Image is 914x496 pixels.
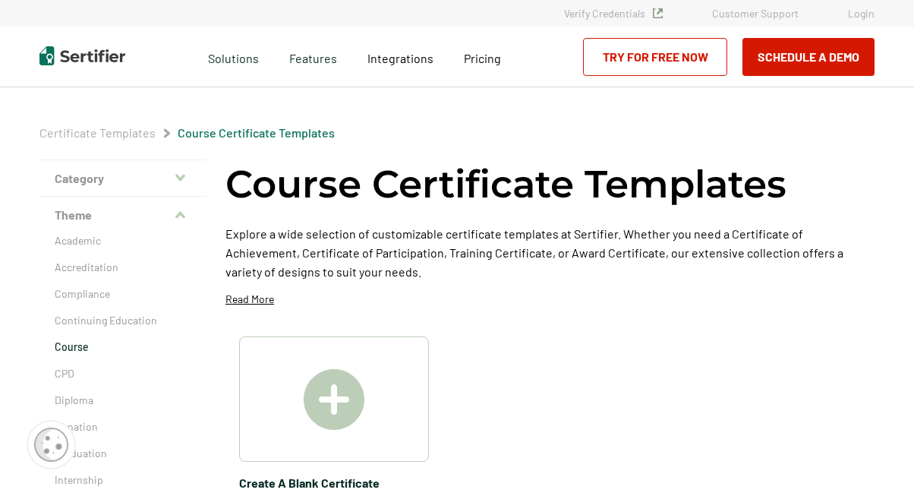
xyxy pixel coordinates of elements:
img: Verified [653,8,663,18]
a: Internship [55,472,191,488]
a: Course Certificate Templates [178,125,335,140]
a: Integrations [367,47,433,66]
button: Schedule a Demo [742,38,875,76]
a: Login [848,7,875,20]
a: Academic [55,233,191,248]
a: Course [55,340,191,355]
div: Breadcrumb [39,125,335,141]
img: Create A Blank Certificate [304,369,364,430]
img: Cookie Popup Icon [34,428,68,462]
button: Theme [39,197,206,233]
a: Verify Credentials [564,7,663,20]
a: Customer Support [712,7,799,20]
a: Donation [55,419,191,434]
img: Sertifier | Digital Credentialing Platform [39,46,125,65]
span: Pricing [464,51,501,65]
span: Solutions [208,47,259,66]
a: Diploma [55,393,191,408]
a: Certificate Templates [39,125,156,140]
a: Compliance [55,286,191,302]
h1: Course Certificate Templates [225,160,786,209]
span: Create A Blank Certificate [239,473,429,492]
a: Continuing Education [55,313,191,328]
button: Category [39,160,206,197]
p: Explore a wide selection of customizable certificate templates at Sertifier. Whether you need a C... [225,224,875,281]
span: Features [289,47,337,66]
a: Accreditation [55,260,191,275]
span: Integrations [367,51,433,65]
a: Graduation [55,446,191,461]
a: CPD [55,366,191,381]
a: Pricing [464,47,501,66]
p: Read More [225,292,274,307]
a: Try for Free Now [583,38,727,76]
